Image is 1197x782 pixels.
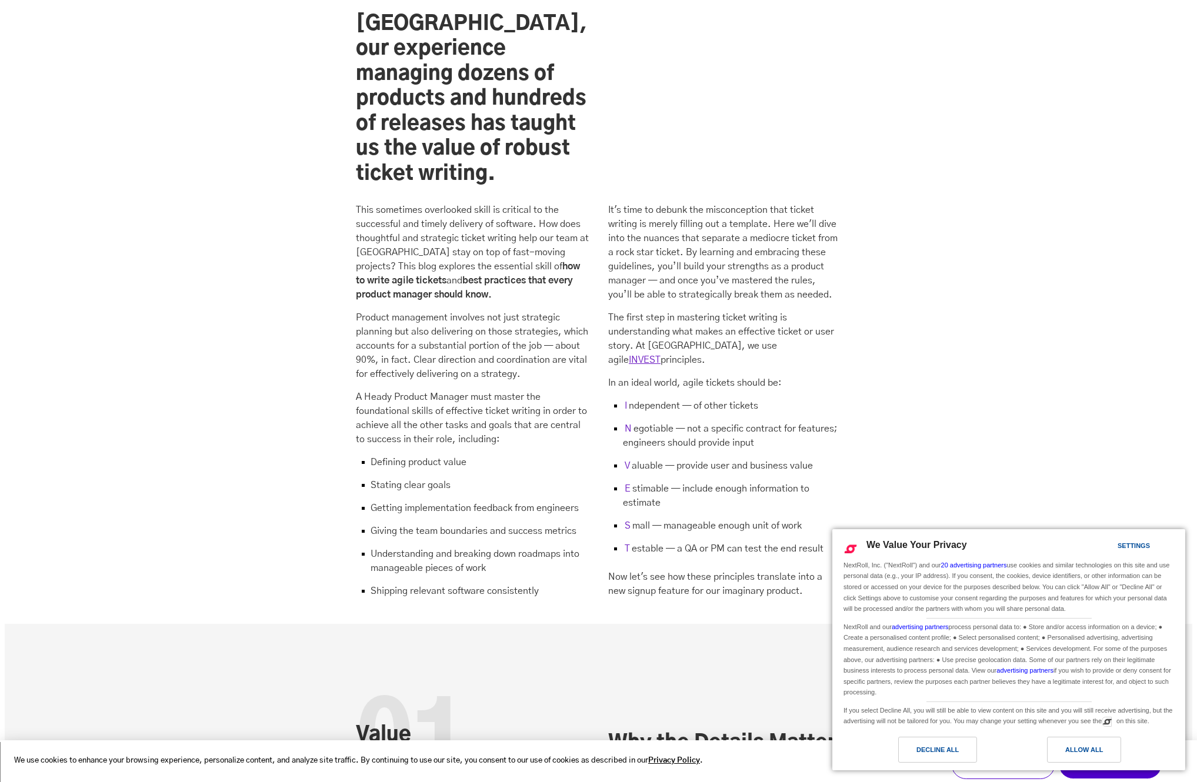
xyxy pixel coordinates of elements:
mark: N [623,422,633,435]
span: We Value Your Privacy [866,540,967,550]
a: Settings [1097,536,1125,558]
mark: T [623,542,632,555]
li: Getting implementation feedback from engineers [356,501,589,524]
p: We use cookies to enhance your browsing experience, personalize content, and analyze site traffic... [14,754,703,768]
mark: I [623,399,629,412]
a: Decline All [839,737,1009,768]
a: Privacy Policy [648,754,700,768]
h2: Why the Details Matter [608,731,841,756]
mark: S [623,519,632,532]
a: advertising partners [996,667,1053,674]
li: Shipping relevant software consistently [356,584,589,598]
p: Product management involves not just strategic planning but also delivering on those strategies, ... [356,310,589,381]
li: Giving the team boundaries and success metrics [356,524,589,547]
div: Allow All [1065,743,1103,756]
li: estable — a QA or PM can test the end result [608,542,841,556]
li: egotiable — not a specific contract for features; engineers should provide input [608,422,841,459]
p: The first step in mastering ticket writing is understanding what makes an effective ticket or use... [608,310,841,367]
mark: V [623,459,632,472]
mark: E [623,482,632,495]
p: Now let's see how these principles translate into a new signup feature for our imaginary product. [608,570,841,598]
a: Allow All [1009,737,1178,768]
li: Defining product value [356,455,589,478]
li: mall — manageable enough unit of work [608,519,841,542]
div: NextRoll and our process personal data to: ● Store and/or access information on a device; ● Creat... [841,619,1176,699]
a: 20 advertising partners [941,562,1007,569]
h2: Value [356,723,589,748]
li: Understanding and breaking down roadmaps into manageable pieces of work [356,547,589,584]
li: Stating clear goals [356,478,589,501]
div: Decline All [916,743,959,756]
strong: best practices that every product manager should know. [356,276,573,299]
div: Settings [1118,539,1150,552]
p: In an ideal world, agile tickets should be: [608,376,841,390]
div: If you select Decline All, you will still be able to view content on this site and you will still... [841,702,1176,728]
li: ndependent — of other tickets [608,399,841,422]
li: aluable — provide user and business value [608,459,841,482]
p: This sometimes overlooked skill is critical to the successful and timely delivery of software. Ho... [356,203,589,302]
a: INVEST [629,355,661,365]
a: advertising partners [892,623,949,630]
p: It's time to debunk the misconception that ticket writing is merely filling out a template. Here ... [608,203,841,302]
li: stimable — include enough information to estimate [608,482,841,519]
div: NextRoll, Inc. ("NextRoll") and our use cookies and similar technologies on this site and use per... [841,559,1176,616]
p: A Heady Product Manager must master the foundational skills of effective ticket writing in order ... [356,390,589,446]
